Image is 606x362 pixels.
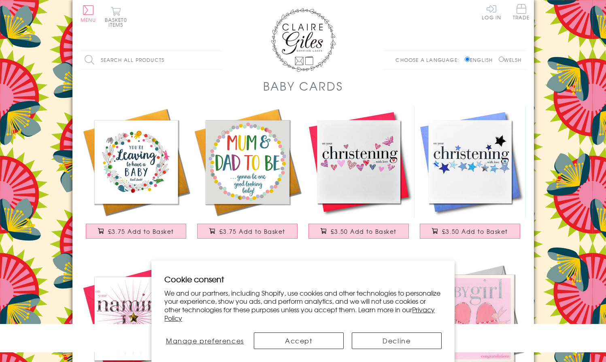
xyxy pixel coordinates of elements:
label: English [465,56,497,64]
span: Trade [513,4,530,20]
span: £3.50 Add to Basket [331,227,397,235]
a: Baby Card, Flowers, Leaving to Have a Baby Good Luck, Embellished with pompoms £3.75 Add to Basket [81,106,192,247]
a: Baby Christening Card, Pink Hearts, fabric butterfly Embellished £3.50 Add to Basket [303,106,415,247]
button: £3.75 Add to Basket [86,224,186,239]
input: Welsh [499,57,504,62]
span: £3.75 Add to Basket [219,227,285,235]
a: Trade [513,4,530,21]
input: English [465,57,470,62]
img: Baby Card, Colour Dots, Mum and Dad to Be Good Luck, Embellished with pompoms [192,106,303,218]
button: Decline [352,332,442,349]
a: Baby Christening Card, Blue Stars, Embellished with a padded star £3.50 Add to Basket [415,106,526,247]
span: 0 items [108,16,127,28]
p: Choose a language: [395,56,463,64]
span: £3.50 Add to Basket [442,227,508,235]
img: Baby Christening Card, Pink Hearts, fabric butterfly Embellished [303,106,415,218]
input: Search all products [81,51,222,69]
button: Basket0 items [105,6,127,27]
button: £3.50 Add to Basket [420,224,520,239]
h2: Cookie consent [164,273,442,285]
span: Manage preferences [166,336,244,345]
p: We and our partners, including Shopify, use cookies and other technologies to personalize your ex... [164,289,442,322]
a: Privacy Policy [164,305,435,323]
img: Baby Card, Flowers, Leaving to Have a Baby Good Luck, Embellished with pompoms [81,106,192,218]
button: Manage preferences [164,332,245,349]
button: £3.50 Add to Basket [308,224,409,239]
a: Baby Card, Colour Dots, Mum and Dad to Be Good Luck, Embellished with pompoms £3.75 Add to Basket [192,106,303,247]
input: Search [214,51,222,69]
a: Log In [482,4,501,20]
img: Claire Giles Greetings Cards [271,8,336,72]
button: Accept [254,332,344,349]
h1: Baby Cards [263,78,343,94]
button: Menu [81,5,96,22]
button: £3.75 Add to Basket [197,224,298,239]
label: Welsh [499,56,522,64]
span: £3.75 Add to Basket [108,227,174,235]
span: Menu [81,16,96,23]
img: Baby Christening Card, Blue Stars, Embellished with a padded star [415,106,526,218]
